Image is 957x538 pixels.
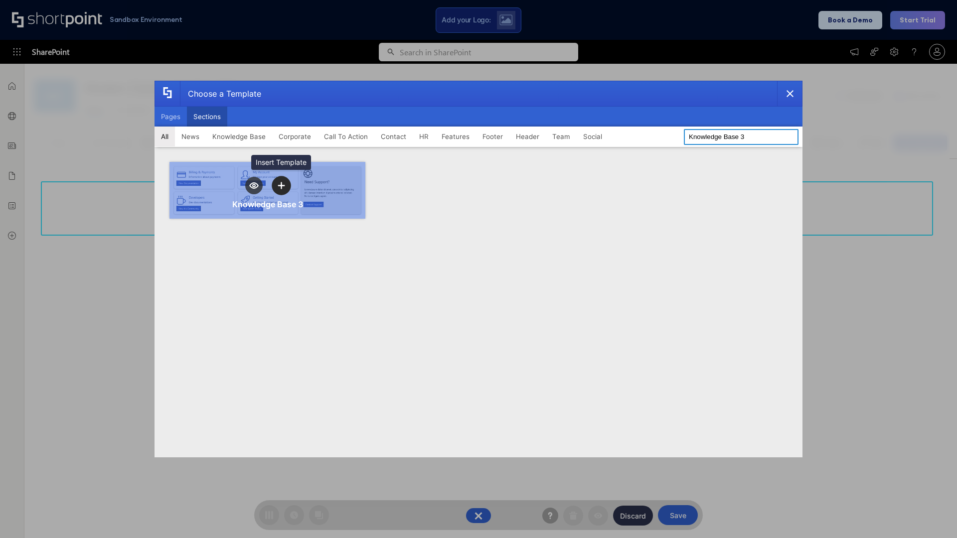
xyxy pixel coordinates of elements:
button: Pages [155,107,187,127]
button: Team [546,127,577,146]
button: Social [577,127,609,146]
button: Call To Action [318,127,374,146]
button: Features [435,127,476,146]
button: Contact [374,127,413,146]
button: All [155,127,175,146]
iframe: Chat Widget [907,490,957,538]
button: Footer [476,127,509,146]
button: Knowledge Base [206,127,272,146]
button: News [175,127,206,146]
button: Sections [187,107,227,127]
div: Knowledge Base 3 [232,199,303,209]
input: Search [684,129,798,145]
button: HR [413,127,435,146]
div: template selector [155,81,802,457]
div: Choose a Template [180,81,261,106]
button: Header [509,127,546,146]
button: Corporate [272,127,318,146]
